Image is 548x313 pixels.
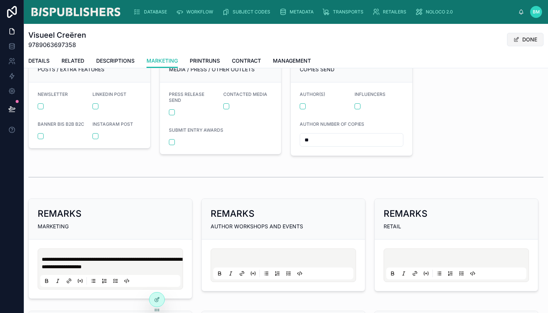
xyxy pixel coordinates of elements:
[384,223,401,229] span: RETAIL
[38,208,82,220] h2: REMARKS
[169,66,255,72] span: MEDIA / PRESS / OTHER OUTLETS
[333,9,363,15] span: TRANSPORTS
[273,57,311,65] span: MANAGEMENT
[30,6,122,18] img: App logo
[169,127,223,133] span: SUBMIT ENTRY AWARDS
[300,121,364,127] span: AUTHOR NUMBER OF COPIES
[62,57,84,65] span: RELATED
[211,223,303,229] span: AUTHOR WORKSHOPS AND EVENTS
[413,5,458,19] a: NOLOCO 2.0
[300,66,334,72] span: COPIES SEND
[355,91,385,97] span: INFLUENCERS
[211,208,255,220] h2: REMARKS
[28,30,86,40] h1: Visueel Creëren
[38,223,69,229] span: MARKETING
[533,9,540,15] span: BM
[370,5,412,19] a: RETAILERS
[383,9,406,15] span: RETAILERS
[232,54,261,69] a: CONTRACT
[38,91,68,97] span: NEWSLETTER
[92,121,133,127] span: INSTAGRAM POST
[232,57,261,65] span: CONTRACT
[169,91,204,103] span: PRESS RELEASE SEND
[38,66,104,72] span: POSTS / EXTRA FEATURES
[96,54,135,69] a: DESCRIPTIONS
[127,4,518,20] div: scrollable content
[190,54,220,69] a: PRINTRUNS
[96,57,135,65] span: DESCRIPTIONS
[190,57,220,65] span: PRINTRUNS
[384,208,428,220] h2: REMARKS
[131,5,172,19] a: DATABASE
[507,33,544,46] button: DONE
[28,57,50,65] span: DETAILS
[273,54,311,69] a: MANAGEMENT
[38,121,84,127] span: BANNER BIS B2B B2C
[277,5,319,19] a: METADATA
[28,40,86,49] span: 9789063697358
[186,9,213,15] span: WORKFLOW
[300,91,325,97] span: AUTHOR(S)
[147,57,178,65] span: MARKETING
[290,9,314,15] span: METADATA
[92,91,126,97] span: LINKEDIN POST
[147,54,178,68] a: MARKETING
[174,5,218,19] a: WORKFLOW
[233,9,270,15] span: SUBJECT CODES
[144,9,167,15] span: DATABASE
[223,91,267,97] span: CONTACTED MEDIA
[62,54,84,69] a: RELATED
[220,5,275,19] a: SUBJECT CODES
[320,5,369,19] a: TRANSPORTS
[426,9,453,15] span: NOLOCO 2.0
[28,54,50,69] a: DETAILS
